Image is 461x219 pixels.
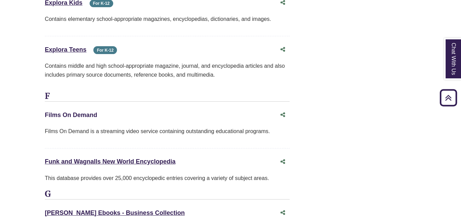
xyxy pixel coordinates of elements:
button: Share this database [276,108,290,121]
span: For K-12 [93,46,117,54]
p: Contains elementary school-appropriate magazines, encyclopedias, dictionaries, and images. [45,15,290,24]
a: Explora Teens [45,46,87,53]
p: Films On Demand is a streaming video service containing outstanding educational programs. [45,127,290,136]
p: Contains middle and high school-appropriate magazine, journal, and encyclopedia articles and also... [45,62,290,79]
a: Funk and Wagnalls New World Encyclopedia [45,158,175,165]
a: [PERSON_NAME] Ebooks - Business Collection [45,209,185,216]
a: Back to Top [437,93,459,102]
h3: G [45,189,290,199]
h3: F [45,91,290,102]
div: This database provides over 25,000 encyclopedic entries covering a variety of subject areas. [45,174,290,183]
button: Share this database [276,43,290,56]
button: Share this database [276,155,290,168]
a: Films On Demand [45,112,97,118]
